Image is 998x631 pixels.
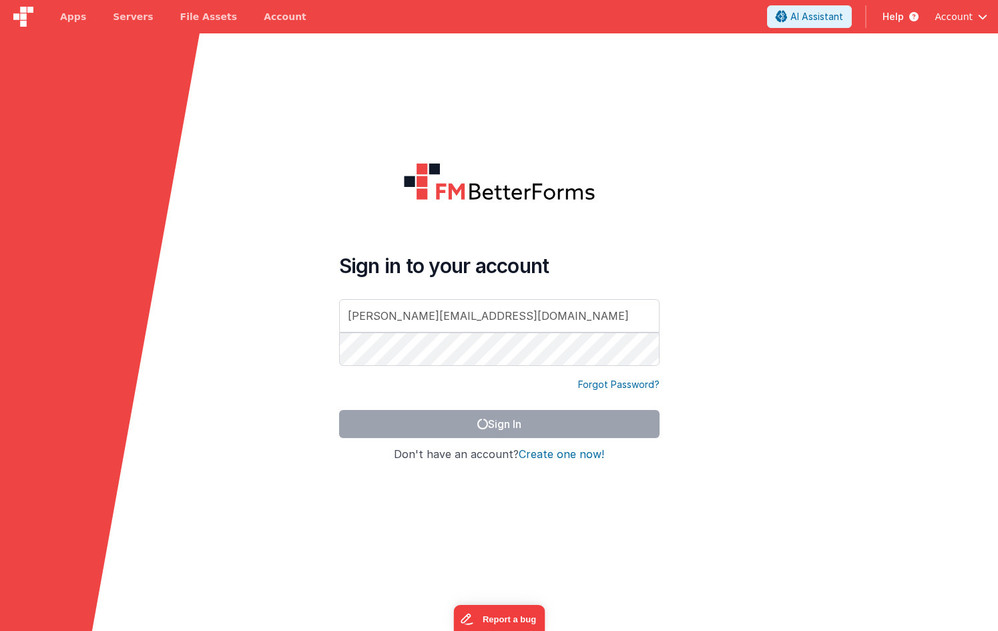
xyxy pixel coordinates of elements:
[339,410,660,438] button: Sign In
[339,449,660,461] h4: Don't have an account?
[935,10,973,23] span: Account
[339,254,660,278] h4: Sign in to your account
[180,10,238,23] span: File Assets
[60,10,86,23] span: Apps
[767,5,852,28] button: AI Assistant
[935,10,987,23] button: Account
[519,449,604,461] button: Create one now!
[339,299,660,333] input: Email Address
[113,10,153,23] span: Servers
[790,10,843,23] span: AI Assistant
[883,10,904,23] span: Help
[578,378,660,391] a: Forgot Password?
